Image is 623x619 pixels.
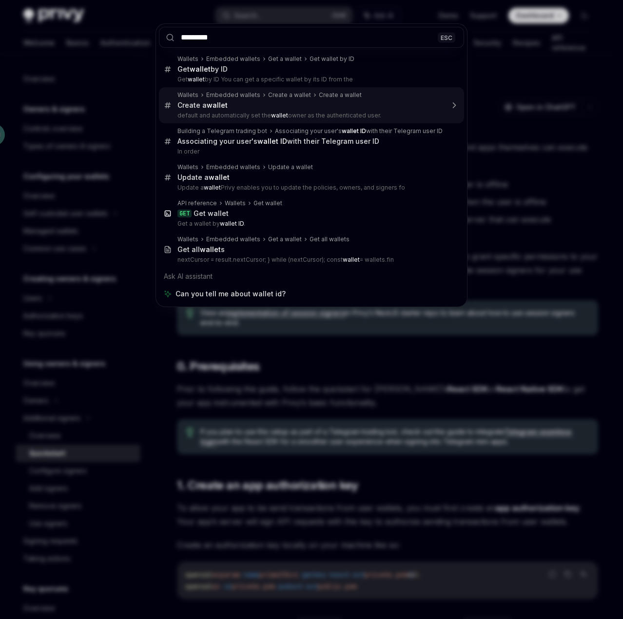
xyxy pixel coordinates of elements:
[194,209,229,218] div: Get wallet
[177,235,198,243] div: Wallets
[177,137,379,146] div: Associating your user's with their Telegram user ID
[206,163,260,171] div: Embedded wallets
[177,101,228,110] div: Create a
[177,199,217,207] div: API reference
[177,184,444,192] p: Update a Privy enables you to update the policies, owners, and signers fo
[200,245,221,253] b: wallet
[206,55,260,63] div: Embedded wallets
[275,127,443,135] div: Associating your user's with their Telegram user ID
[342,127,366,135] b: wallet ID
[209,173,230,181] b: wallet
[257,137,287,145] b: wallet ID
[190,65,211,73] b: wallet
[271,112,288,119] b: wallet
[159,268,464,285] div: Ask AI assistant
[177,91,198,99] div: Wallets
[188,76,205,83] b: wallet
[177,256,444,264] p: nextCursor = result.nextCursor; } while (nextCursor); const = wallets.fin
[177,173,230,182] div: Update a
[177,65,228,74] div: Get by ID
[206,91,260,99] div: Embedded wallets
[177,210,192,217] div: GET
[438,32,455,42] div: ESC
[177,163,198,171] div: Wallets
[177,245,225,254] div: Get all s
[253,199,282,207] div: Get wallet
[319,91,362,99] div: Create a wallet
[268,235,302,243] div: Get a wallet
[268,91,311,99] div: Create a wallet
[343,256,360,263] b: wallet
[177,76,444,83] p: Get by ID You can get a specific wallet by its ID from the
[268,163,313,171] div: Update a wallet
[310,235,350,243] div: Get all wallets
[177,55,198,63] div: Wallets
[268,55,302,63] div: Get a wallet
[204,184,221,191] b: wallet
[177,220,444,228] p: Get a wallet by .
[310,55,354,63] div: Get wallet by ID
[177,148,444,155] p: In order
[206,235,260,243] div: Embedded wallets
[220,220,244,227] b: wallet ID
[225,199,246,207] div: Wallets
[177,127,267,135] div: Building a Telegram trading bot
[175,289,286,299] span: Can you tell me about wallet id?
[177,112,444,119] p: default and automatically set the owner as the authenticated user.
[207,101,228,109] b: wallet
